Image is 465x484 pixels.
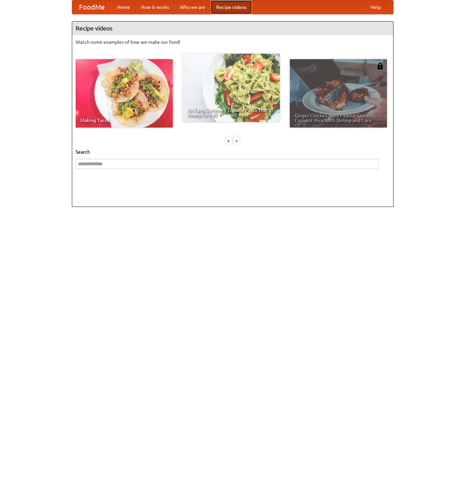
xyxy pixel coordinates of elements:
h5: Search [76,148,390,155]
a: How it works [135,0,175,14]
div: « [225,136,232,145]
img: 483408.png [377,63,384,69]
a: FoodMe [72,0,112,14]
p: Watch some examples of how we make our food! [76,39,390,45]
a: Making Tacos [76,59,173,128]
div: » [233,136,240,145]
a: An Easy, Summery Tomato Pasta That's Ready for Fall [183,54,280,122]
a: Recipe videos [211,0,252,14]
a: Help [365,0,386,14]
a: Home [112,0,135,14]
span: An Easy, Summery Tomato Pasta That's Ready for Fall [188,108,275,117]
span: Making Tacos [80,118,168,123]
a: Who we are [175,0,211,14]
h4: Recipe videos [72,22,393,35]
